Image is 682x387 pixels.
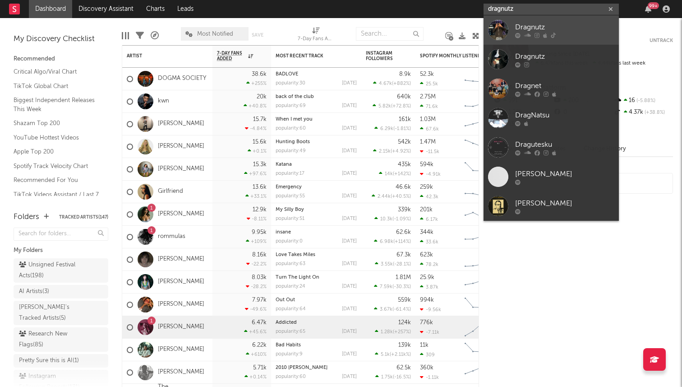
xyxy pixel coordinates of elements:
svg: Chart title [461,203,501,226]
div: [DATE] [342,81,357,86]
div: [DATE] [342,374,357,379]
div: popularity: 17 [276,171,304,176]
a: Dragutesku [484,133,619,162]
div: ( ) [374,306,411,312]
span: 5.1k [381,352,390,357]
a: [PERSON_NAME] [158,143,204,150]
div: 13.6k [253,184,267,190]
div: 15.3k [253,162,267,168]
div: back of the club [276,94,357,99]
div: BADLOVE [276,72,357,77]
div: Spotify Monthly Listeners [420,53,488,59]
div: -28.2 % [246,284,267,289]
span: +2.11k % [391,352,410,357]
div: [DATE] [342,307,357,312]
a: When I met you [276,117,313,122]
div: 42.3k [420,194,438,200]
div: +0.14 % [244,374,267,380]
span: +142 % [394,172,410,177]
div: popularity: 65 [276,329,305,334]
div: 161k [399,117,411,122]
div: +40.8 % [244,103,267,109]
span: -1.81 % [395,126,410,131]
div: +97.6 % [244,171,267,177]
div: [DATE] [342,149,357,154]
div: +0.1 % [248,148,267,154]
div: 2010 Justin Bieber [276,365,357,370]
a: TikTok Global Chart [14,81,99,91]
div: 78.2k [420,261,438,267]
a: DragNatsu [484,103,619,133]
div: ( ) [375,351,411,357]
div: -49.6 % [245,306,267,312]
span: 14k [385,172,393,177]
a: My Silly Boy [276,207,304,212]
div: 25.9k [420,275,434,280]
a: [PERSON_NAME] [158,165,204,173]
svg: Chart title [461,181,501,203]
div: Dragnet [515,80,614,91]
span: +38.8 % [643,110,665,115]
div: -4.91k [420,171,441,177]
div: My Folders [14,245,108,256]
div: Unsigned Festival Acts ( 198 ) [19,260,83,281]
div: 15.7k [253,117,267,122]
div: 11k [420,342,429,348]
div: 6.22k [252,342,267,348]
div: popularity: 60 [276,374,306,379]
div: [DATE] [342,261,357,266]
div: [PERSON_NAME] [515,168,614,179]
svg: Chart title [461,158,501,181]
div: 15.6k [253,139,267,145]
a: Addicted [276,320,297,325]
div: 25.5k [420,81,438,87]
div: 201k [420,207,433,213]
div: 12.9k [253,207,267,213]
div: 16 [613,95,673,107]
div: Recommended [14,54,108,65]
a: Dragnutz [484,15,619,45]
a: rommulas [158,233,185,241]
div: -7.11k [420,329,439,335]
div: Addicted [276,320,357,325]
div: DragNatsu [515,110,614,121]
div: Edit Columns [122,23,129,49]
span: -16.5 % [394,375,410,380]
span: 2.15k [379,149,391,154]
div: -9.56k [420,307,441,312]
a: TikTok Videos Assistant / Last 7 Days - Top [14,190,99,208]
a: 2010 [PERSON_NAME] [276,365,327,370]
div: +109 % [246,238,267,244]
div: ( ) [379,171,411,177]
div: 1.03M [420,117,436,122]
span: 7.59k [380,284,392,289]
button: Untrack [650,36,673,45]
div: 776k [420,320,433,326]
div: +33.1 % [245,193,267,199]
svg: Chart title [461,248,501,271]
div: Most Recent Track [276,53,343,59]
div: 623k [420,252,433,258]
svg: Chart title [461,294,501,316]
span: -61.4 % [394,307,410,312]
a: Dragnutz [484,45,619,74]
span: -30.3 % [394,284,410,289]
a: DOGMA SOCIETY [158,75,206,83]
div: 5.71k [253,365,267,371]
a: AI Artists(3) [14,285,108,298]
a: [PERSON_NAME] [158,120,204,128]
div: 339k [398,207,411,213]
div: 8.03k [252,275,267,280]
svg: Chart title [461,361,501,384]
a: Dragnet [484,74,619,103]
div: Artist [127,53,194,59]
a: Biggest Independent Releases This Week [14,95,99,114]
div: +45.6 % [244,329,267,335]
div: ( ) [372,193,411,199]
div: [PERSON_NAME]'s Tracked Artists ( 5 ) [19,302,83,324]
div: popularity: 49 [276,149,306,154]
div: 1.47M [420,139,436,145]
a: Spotify Track Velocity Chart [14,161,99,171]
input: Search for artists [484,4,619,15]
span: -5.88 % [635,98,655,103]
